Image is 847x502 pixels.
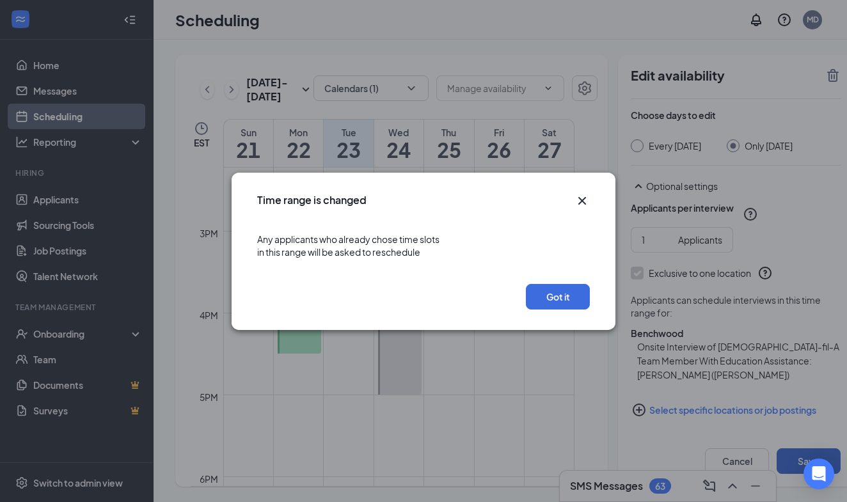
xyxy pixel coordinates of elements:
[574,193,590,208] svg: Cross
[526,284,590,310] button: Got it
[257,193,367,207] h3: Time range is changed
[803,459,834,489] div: Open Intercom Messenger
[257,220,590,271] div: Any applicants who already chose time slots in this range will be asked to reschedule
[574,193,590,208] button: Close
